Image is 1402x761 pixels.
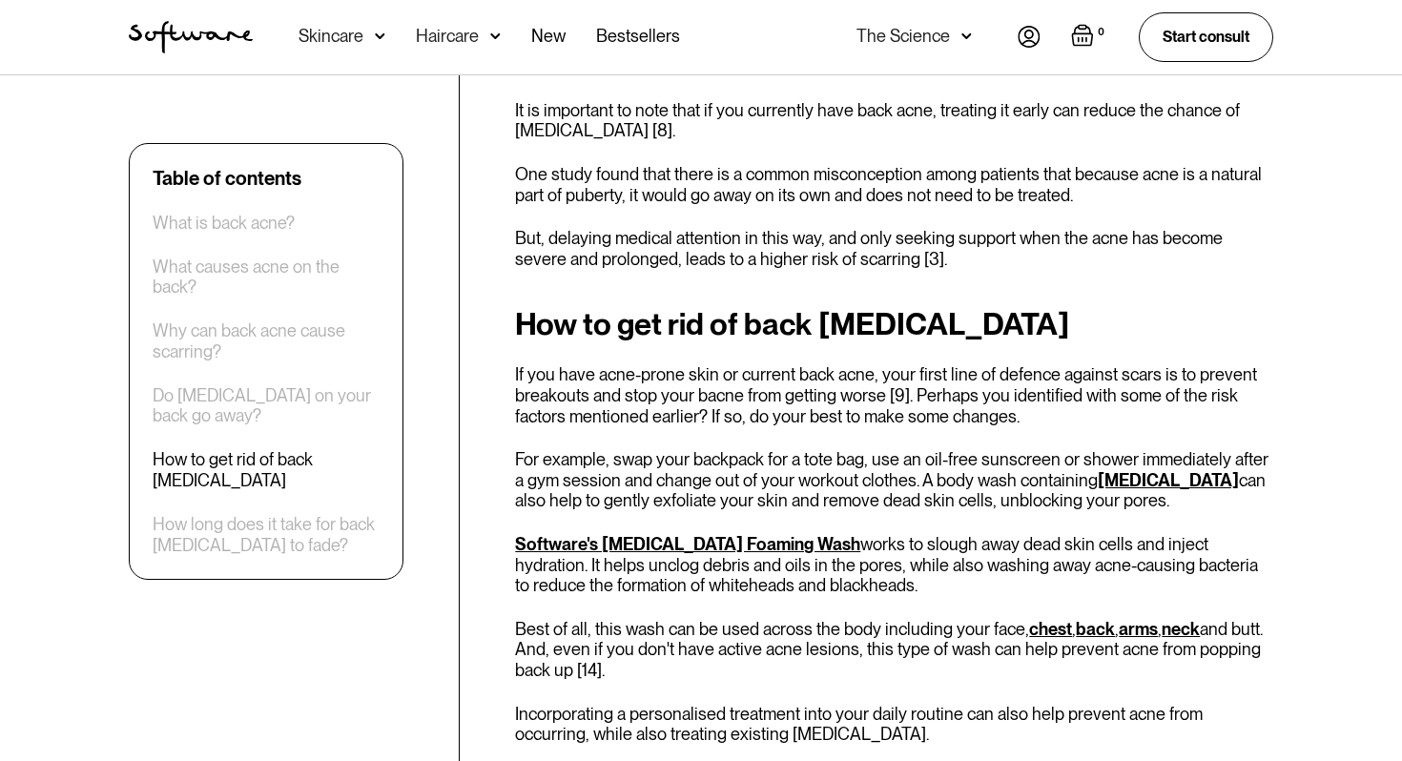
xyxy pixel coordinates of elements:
a: chest [1029,619,1072,639]
a: home [129,21,253,53]
div: The Science [856,27,950,46]
a: [MEDICAL_DATA] [1098,470,1239,490]
a: arms [1119,619,1158,639]
p: One study found that there is a common misconception among patients that because acne is a natura... [515,164,1273,205]
h2: How to get rid of back [MEDICAL_DATA] [515,307,1273,341]
a: Software's [MEDICAL_DATA] Foaming Wash [515,534,860,554]
a: How long does it take for back [MEDICAL_DATA] to fade? [153,514,380,555]
p: works to slough away dead skin cells and inject hydration. It helps unclog debris and oils in the... [515,534,1273,596]
img: Software Logo [129,21,253,53]
a: Why can back acne cause scarring? [153,321,380,362]
div: 0 [1094,24,1108,41]
p: For example, swap your backpack for a tote bag, use an oil-free sunscreen or shower immediately a... [515,449,1273,511]
a: neck [1162,619,1200,639]
p: Best of all, this wash can be used across the body including your face, , , , and butt. And, even... [515,619,1273,681]
a: back [1076,619,1115,639]
p: Incorporating a personalised treatment into your daily routine can also help prevent acne from oc... [515,704,1273,745]
a: What is back acne? [153,213,295,234]
img: arrow down [375,27,385,46]
a: Open empty cart [1071,24,1108,51]
div: Haircare [416,27,479,46]
p: But, delaying medical attention in this way, and only seeking support when the acne has become se... [515,228,1273,269]
p: It is important to note that if you currently have back acne, treating it early can reduce the ch... [515,100,1273,141]
a: How to get rid of back [MEDICAL_DATA] [153,450,380,491]
img: arrow down [490,27,501,46]
p: If you have acne-prone skin or current back acne, your first line of defence against scars is to ... [515,364,1273,426]
a: Start consult [1139,12,1273,61]
div: Skincare [299,27,363,46]
a: Do [MEDICAL_DATA] on your back go away? [153,385,380,426]
img: arrow down [961,27,972,46]
a: What causes acne on the back? [153,257,380,298]
div: Table of contents [153,167,301,190]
